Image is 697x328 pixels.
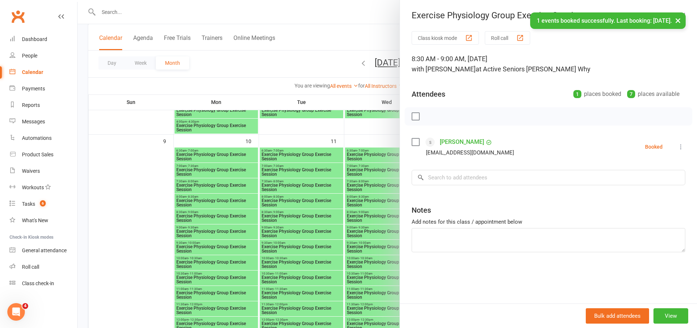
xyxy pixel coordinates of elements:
div: Payments [22,86,45,92]
a: Product Sales [10,146,77,163]
div: 1 [573,90,581,98]
a: [PERSON_NAME] [440,136,484,148]
a: Dashboard [10,31,77,48]
div: General attendance [22,247,67,253]
div: Tasks [22,201,35,207]
div: Reports [22,102,40,108]
a: Waivers [10,163,77,179]
span: at Active Seniors [PERSON_NAME] Why [476,65,591,73]
a: Calendar [10,64,77,81]
div: places booked [573,89,621,99]
div: Roll call [22,264,39,270]
div: What's New [22,217,48,223]
a: People [10,48,77,64]
a: What's New [10,212,77,229]
div: Waivers [22,168,40,174]
div: Messages [22,119,45,124]
span: 6 [40,200,46,206]
button: Roll call [485,31,530,45]
div: Class check-in [22,280,54,286]
button: Class kiosk mode [412,31,479,45]
div: Workouts [22,184,44,190]
div: 7 [627,90,635,98]
iframe: Intercom live chat [7,303,25,321]
a: General attendance kiosk mode [10,242,77,259]
div: Exercise Physiology Group Exercise Session [400,10,697,20]
a: Clubworx [9,7,27,26]
button: Bulk add attendees [586,308,649,324]
div: places available [627,89,679,99]
a: Tasks 6 [10,196,77,212]
div: Product Sales [22,152,53,157]
div: [EMAIL_ADDRESS][DOMAIN_NAME] [426,148,514,157]
div: People [22,53,37,59]
input: Search to add attendees [412,170,685,185]
div: Notes [412,205,431,215]
a: Roll call [10,259,77,275]
div: Add notes for this class / appointment below [412,217,685,226]
div: 1 events booked successfully. Last booking: [DATE]. [530,12,686,29]
a: Workouts [10,179,77,196]
a: Messages [10,113,77,130]
span: 4 [22,303,28,309]
div: Booked [645,144,663,149]
button: View [653,308,688,324]
div: Attendees [412,89,445,99]
a: Reports [10,97,77,113]
div: Automations [22,135,52,141]
a: Payments [10,81,77,97]
div: Dashboard [22,36,47,42]
a: Automations [10,130,77,146]
span: with [PERSON_NAME] [412,65,476,73]
div: 8:30 AM - 9:00 AM, [DATE] [412,54,685,74]
div: Calendar [22,69,43,75]
button: × [671,12,685,28]
a: Class kiosk mode [10,275,77,292]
